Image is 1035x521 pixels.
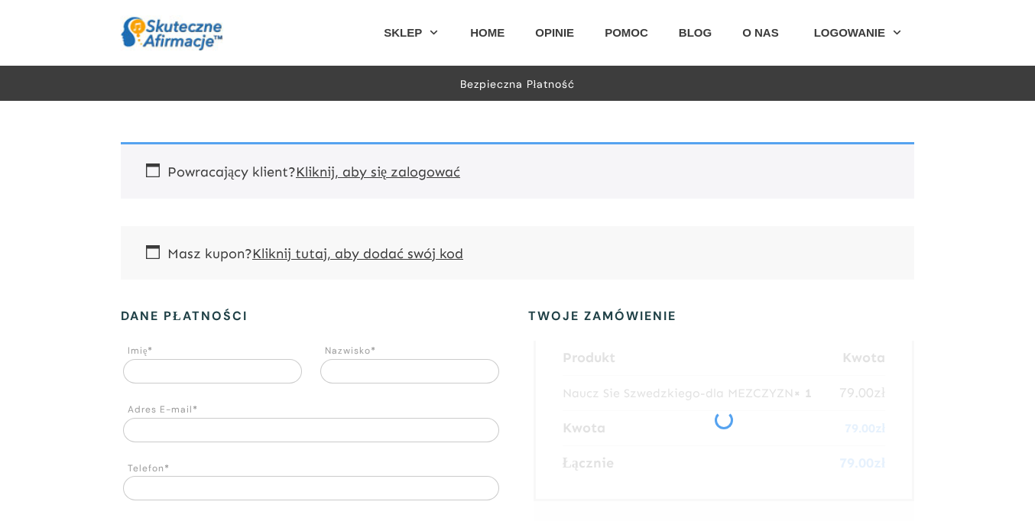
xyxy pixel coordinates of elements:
label: Imię [128,343,302,360]
div: Powracający klient? [121,142,914,198]
h3: Twoje zamówienie [501,307,882,325]
label: Adres E-mail [128,402,499,419]
abbr: required [193,403,198,416]
div: Masz kupon? [121,226,914,280]
span: SKLEP [384,21,422,44]
abbr: required [164,462,170,474]
a: HOME [470,21,505,44]
abbr: required [148,345,153,357]
a: OPINIE [535,21,574,44]
a: BLOG [679,21,712,44]
span: LOGOWANIE [814,21,885,44]
a: POMOC [605,21,648,44]
h3: Dane płatności [121,307,501,325]
label: Nazwisko [325,343,499,360]
a: Wpisz swój kod kuponu [252,245,463,262]
a: O NAS [742,21,779,44]
a: SKLEP [384,21,440,44]
label: Telefon [128,461,499,477]
a: Kliknij, aby się zalogować [296,163,460,180]
abbr: required [371,345,376,357]
p: Bezpieczna płatność [122,75,913,94]
a: LOGOWANIE [814,21,903,44]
